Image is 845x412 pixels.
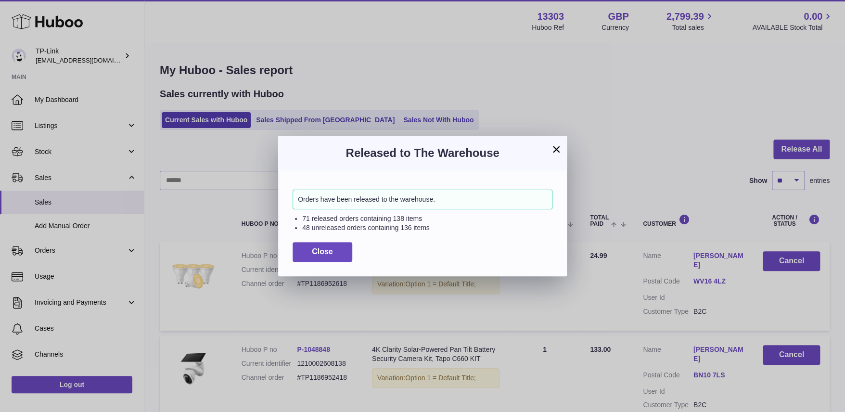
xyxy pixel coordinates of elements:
[302,223,552,232] li: 48 unreleased orders containing 136 items
[293,242,352,262] button: Close
[293,145,552,161] h3: Released to The Warehouse
[293,190,552,209] div: Orders have been released to the warehouse.
[302,214,552,223] li: 71 released orders containing 138 items
[551,143,562,155] button: ×
[312,247,333,256] span: Close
